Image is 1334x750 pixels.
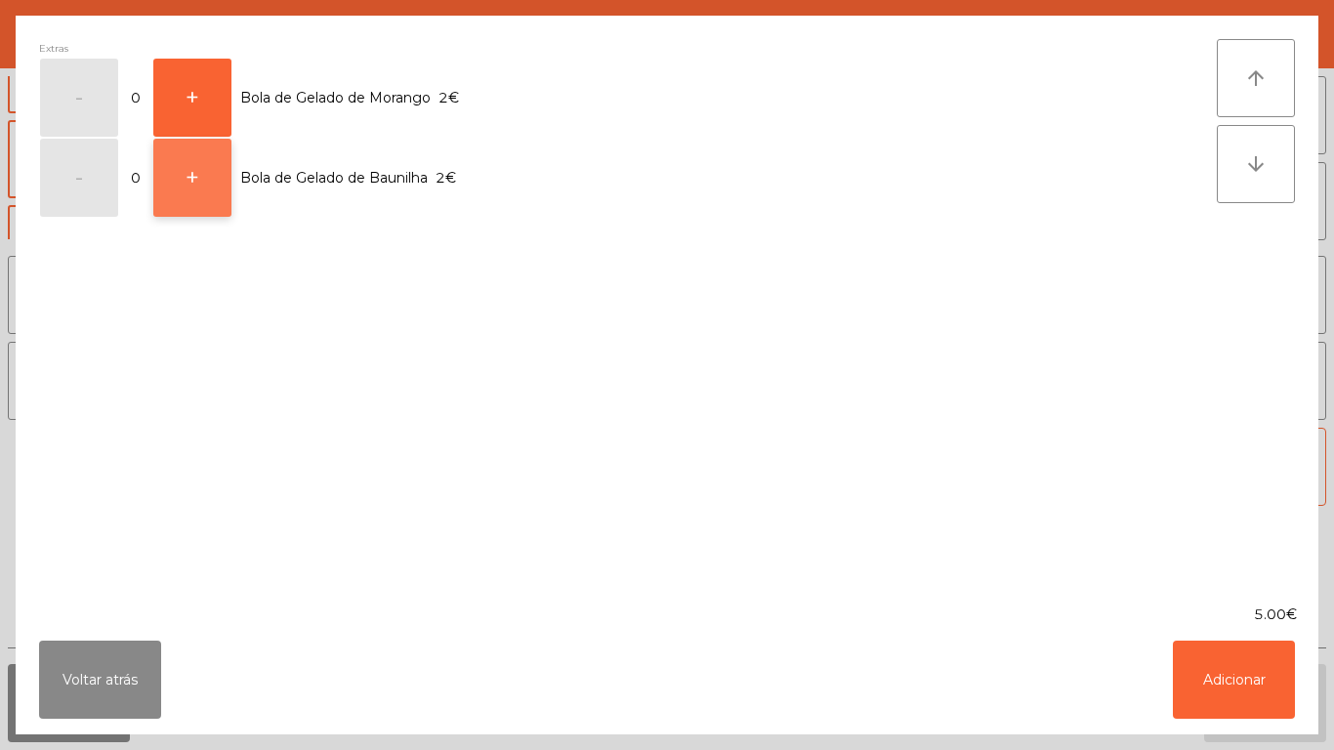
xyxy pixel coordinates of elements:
[153,59,231,137] button: +
[436,165,456,191] span: 2€
[39,641,161,719] button: Voltar atrás
[1217,39,1295,117] button: arrow_upward
[1173,641,1295,719] button: Adicionar
[240,165,428,191] span: Bola de Gelado de Baunilha
[39,39,1217,58] div: Extras
[1244,66,1268,90] i: arrow_upward
[438,85,459,111] span: 2€
[153,139,231,217] button: +
[16,604,1318,625] div: 5.00€
[1217,125,1295,203] button: arrow_downward
[120,85,151,111] span: 0
[240,85,431,111] span: Bola de Gelado de Morango
[120,165,151,191] span: 0
[1244,152,1268,176] i: arrow_downward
